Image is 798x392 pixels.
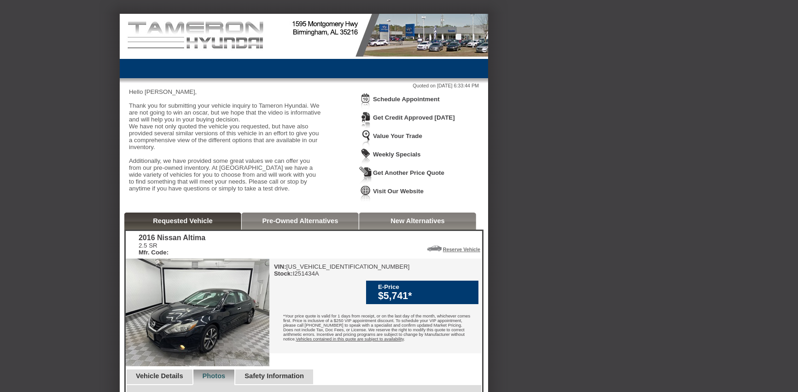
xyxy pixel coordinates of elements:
[139,234,205,242] div: 2016 Nissan Altima
[390,217,445,225] a: New Alternatives
[262,217,338,225] a: Pre-Owned Alternatives
[373,96,440,103] a: Schedule Appointment
[269,307,481,351] div: *Your price quote is valid for 1 days from receipt, or on the last day of the month, whichever co...
[129,88,322,199] div: Hello [PERSON_NAME], Thank you for submitting your vehicle inquiry to Tameron Hyundai. We are not...
[373,133,422,139] a: Value Your Trade
[139,242,205,256] div: 2.5 SR
[443,247,480,252] a: Reserve Vehicle
[427,246,442,251] img: Icon_ReserveVehicleCar.png
[359,185,372,202] img: Icon_VisitWebsite.png
[129,83,479,88] div: Quoted on [DATE] 6:33:44 PM
[373,114,455,121] a: Get Credit Approved [DATE]
[373,169,444,176] a: Get Another Price Quote
[126,259,269,366] img: 2016 Nissan Altima
[296,337,403,341] u: Vehicles contained in this quote are subject to availability
[274,263,286,270] b: VIN:
[359,148,372,165] img: Icon_WeeklySpecials.png
[359,167,372,184] img: Icon_GetQuote.png
[359,130,372,147] img: Icon_TradeInAppraisal.png
[359,93,372,110] img: Icon_ScheduleAppointment.png
[274,263,410,277] div: [US_VEHICLE_IDENTIFICATION_NUMBER] I251434A
[378,283,474,290] div: E-Price
[245,372,304,380] a: Safety Information
[373,188,424,195] a: Visit Our Website
[136,372,183,380] a: Vehicle Details
[139,249,169,256] b: Mfr. Code:
[373,151,420,158] a: Weekly Specials
[378,290,474,302] div: $5,741*
[153,217,213,225] a: Requested Vehicle
[359,111,372,128] img: Icon_CreditApproval.png
[274,270,293,277] b: Stock:
[203,372,226,380] a: Photos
